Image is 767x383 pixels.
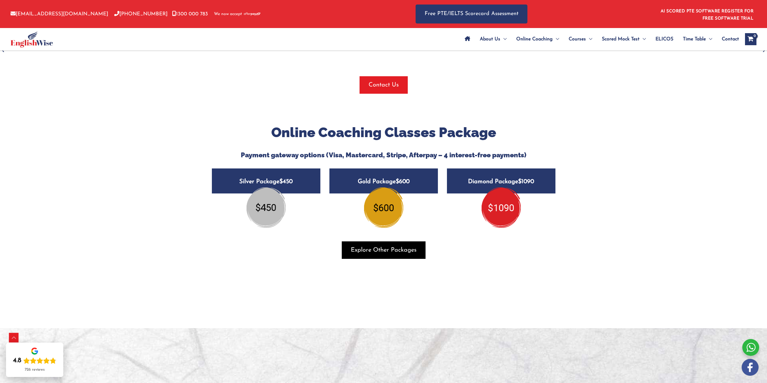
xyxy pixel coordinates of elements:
img: silver-package2.png [247,187,286,228]
a: ELICOS [651,29,678,50]
aside: Header Widget 1 [657,4,756,24]
img: Afterpay-Logo [244,12,260,16]
a: [EMAIL_ADDRESS][DOMAIN_NAME] [11,11,108,17]
a: View Shopping Cart, empty [745,33,756,45]
a: Free PTE/IELTS Scorecard Assessment [416,5,527,24]
span: We now accept [214,11,242,17]
span: Scored Mock Test [602,29,640,50]
a: Silver Package$450 [212,168,320,213]
button: Explore Other Packages [342,241,426,259]
span: About Us [480,29,500,50]
a: 1300 000 783 [172,11,208,17]
h2: Online Coaching Classes Package [207,124,560,142]
span: ELICOS [655,29,673,50]
a: About UsMenu Toggle [475,29,511,50]
span: Contact [722,29,739,50]
a: Contact [717,29,739,50]
span: $450 [279,179,293,185]
div: Rating: 4.8 out of 5 [13,356,56,365]
a: Gold Package$600 [329,168,438,213]
span: Menu Toggle [640,29,646,50]
img: gold.png [364,187,403,228]
span: Contact Us [369,81,399,89]
h5: Gold Package [329,168,438,193]
img: diamond-pte-package.png [482,187,521,228]
span: Time Table [683,29,706,50]
span: $1090 [518,179,534,185]
span: Menu Toggle [586,29,592,50]
a: Scored Mock TestMenu Toggle [597,29,651,50]
span: Menu Toggle [553,29,559,50]
a: Time TableMenu Toggle [678,29,717,50]
img: cropped-ew-logo [11,31,53,48]
span: Menu Toggle [706,29,712,50]
nav: Site Navigation: Main Menu [460,29,739,50]
a: Online CoachingMenu Toggle [511,29,564,50]
div: 4.8 [13,356,21,365]
h5: Diamond Package [447,168,555,193]
span: Explore Other Packages [351,246,417,254]
button: Contact Us [360,76,408,94]
span: Menu Toggle [500,29,507,50]
span: Online Coaching [516,29,553,50]
h5: Payment gateway options (Visa, Mastercard, Stripe, Afterpay – 4 interest-free payments) [207,151,560,159]
a: Diamond Package$1090 [447,168,555,213]
span: $600 [396,179,410,185]
div: 726 reviews [25,367,45,372]
a: CoursesMenu Toggle [564,29,597,50]
span: Courses [569,29,586,50]
a: AI SCORED PTE SOFTWARE REGISTER FOR FREE SOFTWARE TRIAL [661,9,754,21]
img: white-facebook.png [742,359,759,376]
a: [PHONE_NUMBER] [114,11,168,17]
h5: Silver Package [212,168,320,193]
